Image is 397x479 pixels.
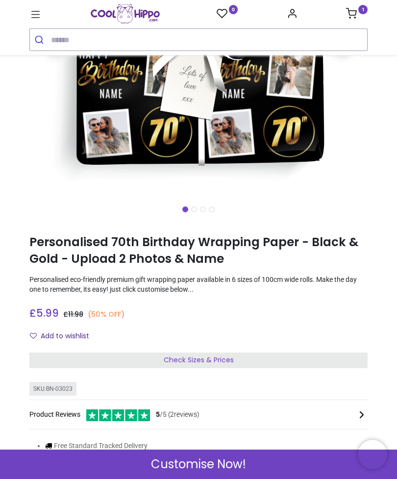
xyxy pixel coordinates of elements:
[63,309,83,319] span: £
[29,306,59,320] span: £
[156,410,199,420] span: /5 ( 2 reviews)
[156,410,160,418] span: 5
[30,332,37,339] i: Add to wishlist
[36,306,59,320] span: 5.99
[217,8,238,20] a: 0
[164,355,234,365] span: Check Sizes & Prices
[68,309,83,319] span: 11.98
[29,408,368,421] div: Product Reviews
[287,11,298,19] a: Account Info
[91,4,160,24] img: Cool Hippo
[358,5,368,14] sup: 1
[358,440,387,469] iframe: Brevo live chat
[29,234,368,268] h1: Personalised 70th Birthday Wrapping Paper - Black & Gold - Upload 2 Photos & Name
[29,275,368,294] p: Personalised eco-friendly premium gift wrapping paper available in 6 sizes of 100cm wide rolls. M...
[151,456,246,473] span: Customise Now!
[29,328,98,345] button: Add to wishlistAdd to wishlist
[88,309,124,319] small: (50% OFF)
[346,11,368,19] a: 1
[29,382,76,396] div: SKU: BN-03023
[45,441,182,451] li: Free Standard Tracked Delivery
[229,5,238,14] sup: 0
[91,4,160,24] a: Logo of Cool Hippo
[30,29,51,50] button: Submit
